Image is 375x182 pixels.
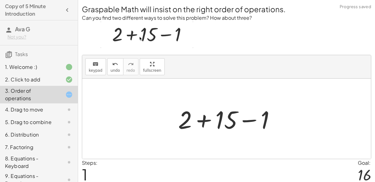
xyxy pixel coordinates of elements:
[65,106,73,113] i: Task not started.
[140,58,165,75] button: fullscreen
[15,25,30,33] span: Ava G
[340,4,371,10] span: Progress saved
[5,143,55,151] div: 7. Factoring
[65,91,73,98] i: Task started.
[82,159,97,166] label: Steps:
[5,3,62,18] h4: Copy of 5 Minute Introduction
[15,51,28,57] span: Tasks
[107,58,123,75] button: undoundo
[5,87,55,102] div: 3. Order of operations
[5,76,55,83] div: 2. Click to add
[65,63,73,71] i: Task finished.
[5,106,55,113] div: 4. Drag to move
[82,14,371,22] p: Can you find two different ways to solve this problem? How about three?
[85,58,106,75] button: keyboardkeypad
[5,131,55,138] div: 6. Distribution
[7,34,73,40] div: Not you?
[65,131,73,138] i: Task not started.
[65,118,73,126] i: Task not started.
[127,68,135,73] span: redo
[143,68,161,73] span: fullscreen
[101,22,193,48] img: c98fd760e6ed093c10ccf3c4ca28a3dcde0f4c7a2f3786375f60a510364f4df2.gif
[111,68,120,73] span: undo
[5,63,55,71] div: 1. Welcome :)
[65,76,73,83] i: Task finished and correct.
[128,60,134,68] i: redo
[112,60,118,68] i: undo
[123,58,138,75] button: redoredo
[82,4,371,14] h2: Graspable Math will insist on the right order of operations.
[5,118,55,126] div: 5. Drag to combine
[65,159,73,166] i: Task not started.
[5,155,55,170] div: 8. Equations - Keyboard
[358,159,371,167] div: Goal:
[65,143,73,151] i: Task not started.
[89,68,102,73] span: keypad
[92,60,98,68] i: keyboard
